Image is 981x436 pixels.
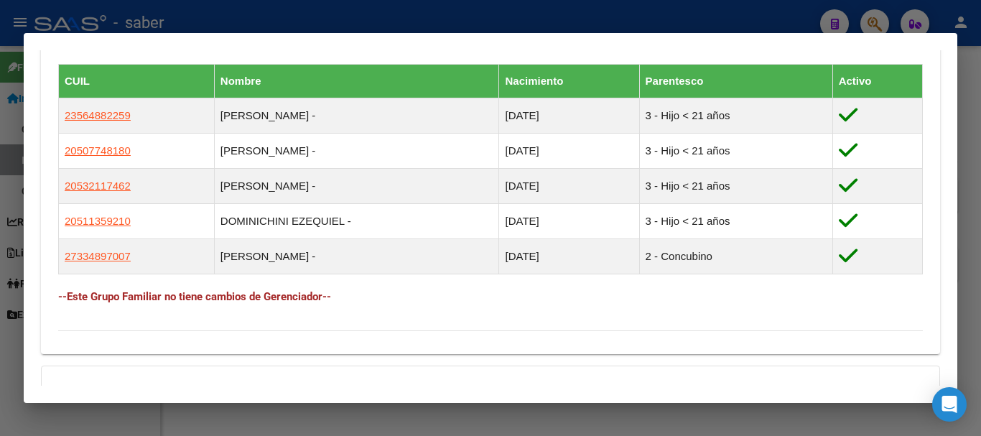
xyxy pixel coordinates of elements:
td: [DATE] [499,238,639,274]
td: [PERSON_NAME] - [214,168,499,203]
span: 0 - Recibe haberes regularmente [58,38,348,51]
td: [PERSON_NAME] - [214,133,499,168]
div: Open Intercom Messenger [932,387,967,422]
td: [PERSON_NAME] - [214,238,499,274]
td: 3 - Hijo < 21 años [639,203,832,238]
span: 20532117462 [65,180,131,192]
h4: --Este Grupo Familiar no tiene cambios de Gerenciador-- [58,289,923,305]
td: 3 - Hijo < 21 años [639,98,832,133]
td: [DATE] [499,98,639,133]
span: 20511359210 [65,215,131,227]
td: [PERSON_NAME] - [214,98,499,133]
td: [DATE] [499,203,639,238]
strong: Situacion de Revista Titular: [58,38,194,51]
th: Nombre [214,64,499,98]
td: [DATE] [499,168,639,203]
span: 27334897007 [65,250,131,262]
th: Nacimiento [499,64,639,98]
th: CUIL [59,64,215,98]
span: 23564882259 [65,109,131,121]
td: 3 - Hijo < 21 años [639,168,832,203]
td: [DATE] [499,133,639,168]
th: Parentesco [639,64,832,98]
td: 2 - Concubino [639,238,832,274]
th: Activo [832,64,922,98]
td: DOMINICHINI EZEQUIEL - [214,203,499,238]
td: 3 - Hijo < 21 años [639,133,832,168]
span: 20507748180 [65,144,131,157]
